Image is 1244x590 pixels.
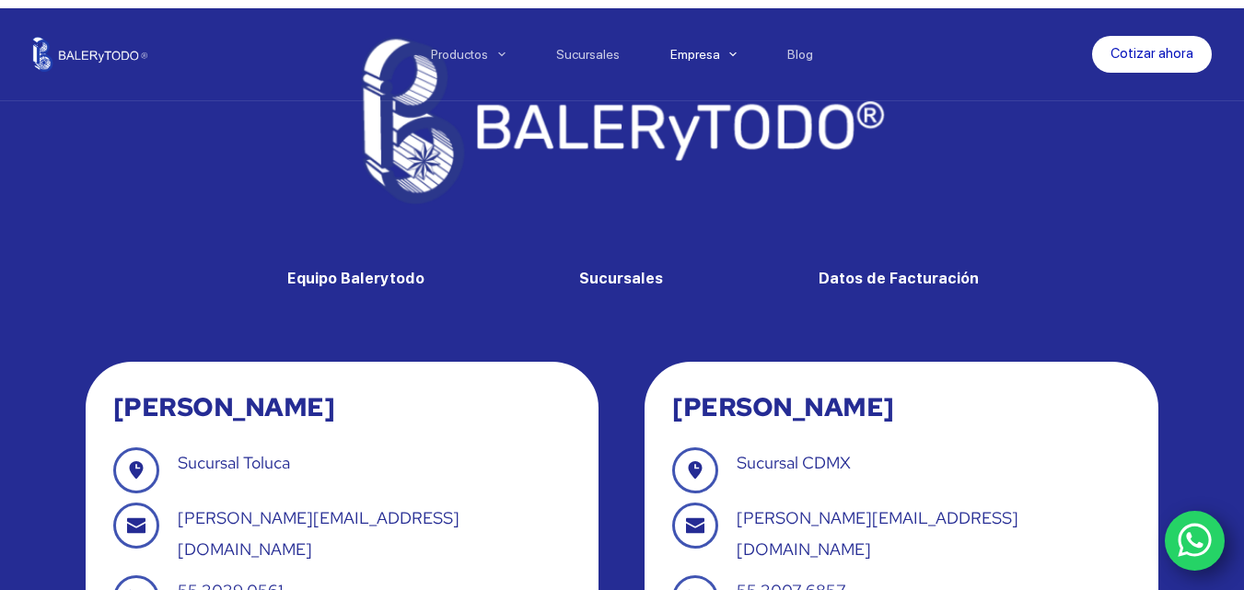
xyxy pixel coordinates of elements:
[1165,511,1226,572] a: WhatsApp
[1092,36,1212,73] a: Cotizar ahora
[579,270,663,287] a: Sucursales
[737,452,851,473] a: Sucursal CDMX
[672,389,894,424] span: [PERSON_NAME]
[113,389,335,424] span: [PERSON_NAME]
[737,507,1018,560] a: [PERSON_NAME][EMAIL_ADDRESS][DOMAIN_NAME]
[819,270,979,287] a: Datos de Facturación
[178,507,459,560] a: [PERSON_NAME][EMAIL_ADDRESS][DOMAIN_NAME]
[32,37,147,72] img: Balerytodo
[405,8,839,100] nav: Menu Principal
[287,270,424,287] a: Equipo Balerytodo
[178,452,290,473] a: Sucursal Toluca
